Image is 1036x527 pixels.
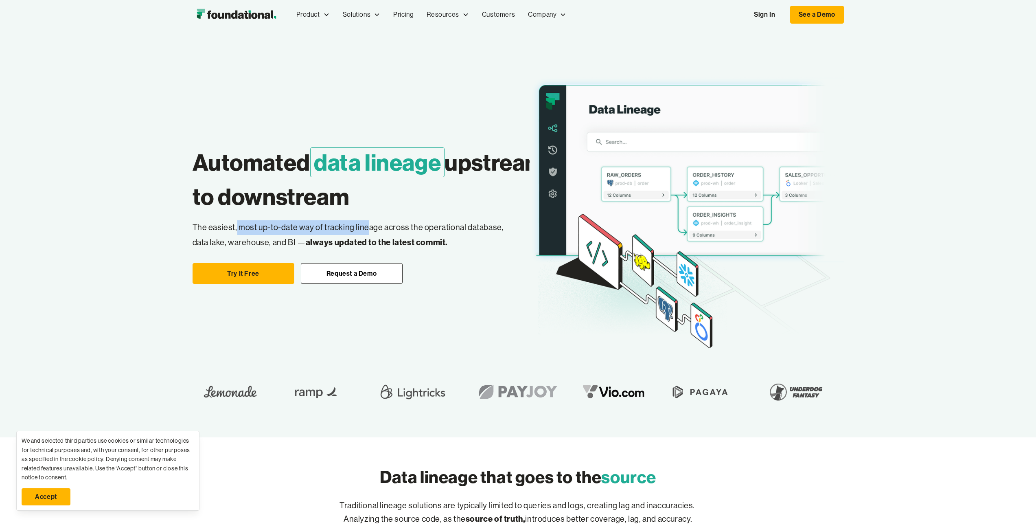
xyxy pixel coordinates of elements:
[576,379,652,405] img: vio logo
[301,263,403,284] a: Request a Demo
[22,436,194,482] div: We and selected third parties use cookies or similar technologies for technical purposes and, wit...
[521,1,573,28] div: Company
[193,220,517,250] p: The easiest, most up-to-date way of tracking lineage across the operational database, data lake, ...
[746,6,783,23] a: Sign In
[380,465,656,489] h2: Data lineage that goes to the
[306,237,448,247] strong: always updated to the latest commit.
[601,466,656,487] span: source
[763,379,828,405] img: Underdog Fantasy Logo
[668,379,733,405] img: Pagaya Logo
[193,145,545,214] h1: Automated upstream to downstream
[22,488,70,505] a: Accept
[475,1,521,28] a: Customers
[198,379,263,405] img: Lemonade Logo
[343,9,370,20] div: Solutions
[377,379,448,405] img: Lightricks Logo
[995,488,1036,527] iframe: Chat Widget
[387,1,420,28] a: Pricing
[193,7,280,23] a: home
[470,379,566,405] img: Payjoy logo
[296,9,320,20] div: Product
[310,499,727,526] p: Traditional lineage solutions are typically limited to queries and logs, creating lag and inaccur...
[290,1,336,28] div: Product
[193,7,280,23] img: Foundational Logo
[336,1,387,28] div: Solutions
[289,379,345,405] img: Ramp Logo
[528,9,556,20] div: Company
[420,1,475,28] div: Resources
[790,6,844,24] a: See a Demo
[310,147,445,177] span: data lineage
[466,514,526,524] strong: source of truth,
[193,263,294,284] a: Try It Free
[427,9,459,20] div: Resources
